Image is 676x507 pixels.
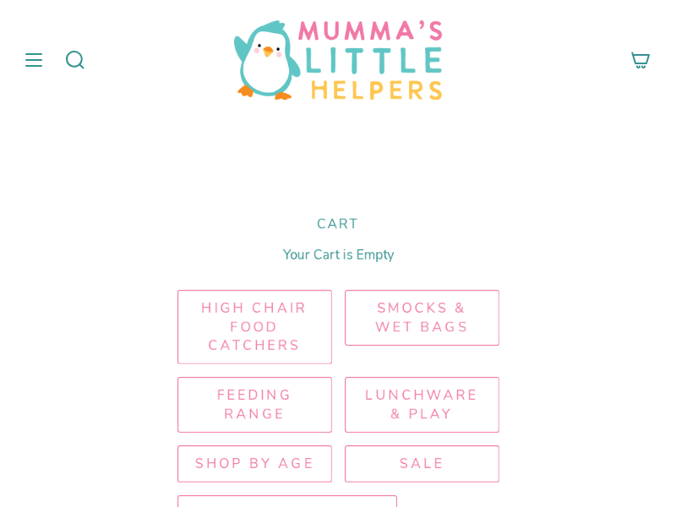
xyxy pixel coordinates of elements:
[234,20,443,100] img: Mumma’s Little Helpers
[177,445,332,482] a: Shop by Age
[345,377,499,433] a: Lunchware & Play
[283,246,394,264] p: Your Cart is Empty
[345,290,499,346] a: Smocks & Wet Bags
[177,290,332,364] a: High Chair Food Catchers
[177,377,332,433] a: Feeding Range
[21,20,46,100] button: Show menu
[317,215,359,233] h1: Cart
[345,445,499,482] a: SALE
